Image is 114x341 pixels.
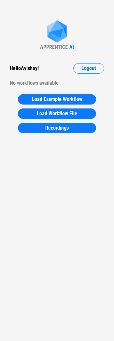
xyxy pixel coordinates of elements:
button: Load Example Workflow [18,94,96,105]
span: Load Example Workflow [32,97,82,102]
button: Logout [73,63,104,74]
div: APPRENTICE [40,44,68,50]
span: Load Workflow File [37,111,77,116]
div: No workflows available [10,78,104,88]
div: Hello Avishay ! [10,63,39,74]
button: Load Workflow File [18,108,96,119]
button: Recordings [18,123,96,133]
span: Logout [81,66,96,71]
span: Recordings [45,125,69,131]
div: AI [69,44,74,50]
img: Apprentice AI [44,20,70,44]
